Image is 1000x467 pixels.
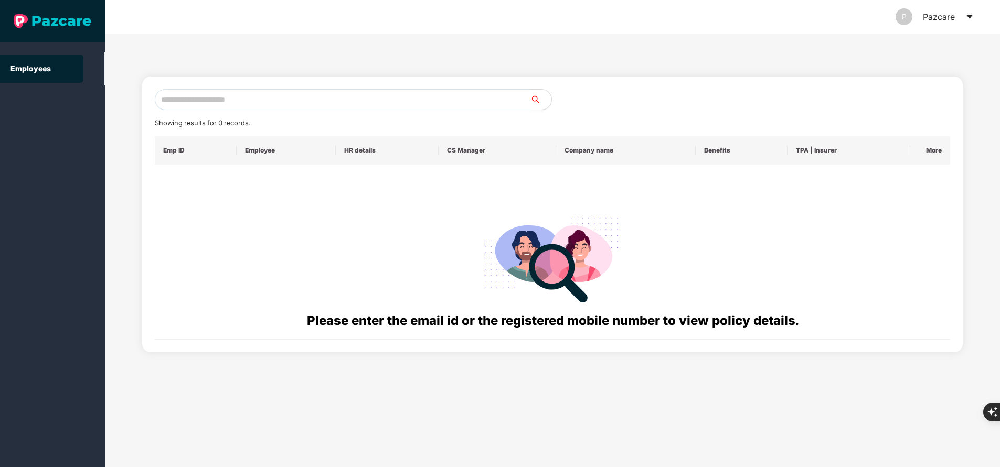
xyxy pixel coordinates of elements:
[155,119,250,127] span: Showing results for 0 records.
[336,136,439,165] th: HR details
[530,95,551,104] span: search
[556,136,696,165] th: Company name
[307,313,799,328] span: Please enter the email id or the registered mobile number to view policy details.
[910,136,950,165] th: More
[902,8,907,25] span: P
[477,204,628,311] img: svg+xml;base64,PHN2ZyB4bWxucz0iaHR0cDovL3d3dy53My5vcmcvMjAwMC9zdmciIHdpZHRoPSIyODgiIGhlaWdodD0iMj...
[696,136,788,165] th: Benefits
[965,13,974,21] span: caret-down
[788,136,910,165] th: TPA | Insurer
[439,136,556,165] th: CS Manager
[155,136,237,165] th: Emp ID
[10,64,51,73] a: Employees
[237,136,336,165] th: Employee
[530,89,552,110] button: search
